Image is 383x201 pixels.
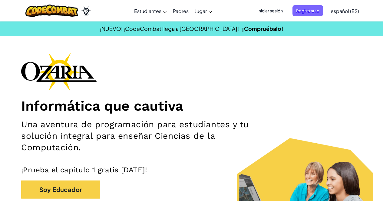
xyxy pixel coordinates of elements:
span: Jugar [195,8,207,14]
span: ¡NUEVO! ¡CodeCombat llega a [GEOGRAPHIC_DATA]! [100,25,239,32]
a: Jugar [192,3,215,19]
a: español (ES) [328,3,362,19]
h2: Una aventura de programación para estudiantes y tu solución integral para enseñar Ciencias de la ... [21,119,249,153]
h1: Informática que cautiva [21,97,362,114]
a: Estudiantes [131,3,170,19]
a: Padres [170,3,192,19]
span: Estudiantes [134,8,161,14]
img: Ozaria branding logo [21,53,97,91]
img: CodeCombat logo [25,5,78,17]
img: Ozaria [81,6,91,15]
p: ¡Prueba el capítulo 1 gratis [DATE]! [21,165,362,174]
a: ¡Compruébalo! [242,25,283,32]
button: Iniciar sesión [254,5,286,16]
span: español (ES) [331,8,359,14]
button: Soy Educador [21,180,100,199]
button: Registrarse [292,5,323,16]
